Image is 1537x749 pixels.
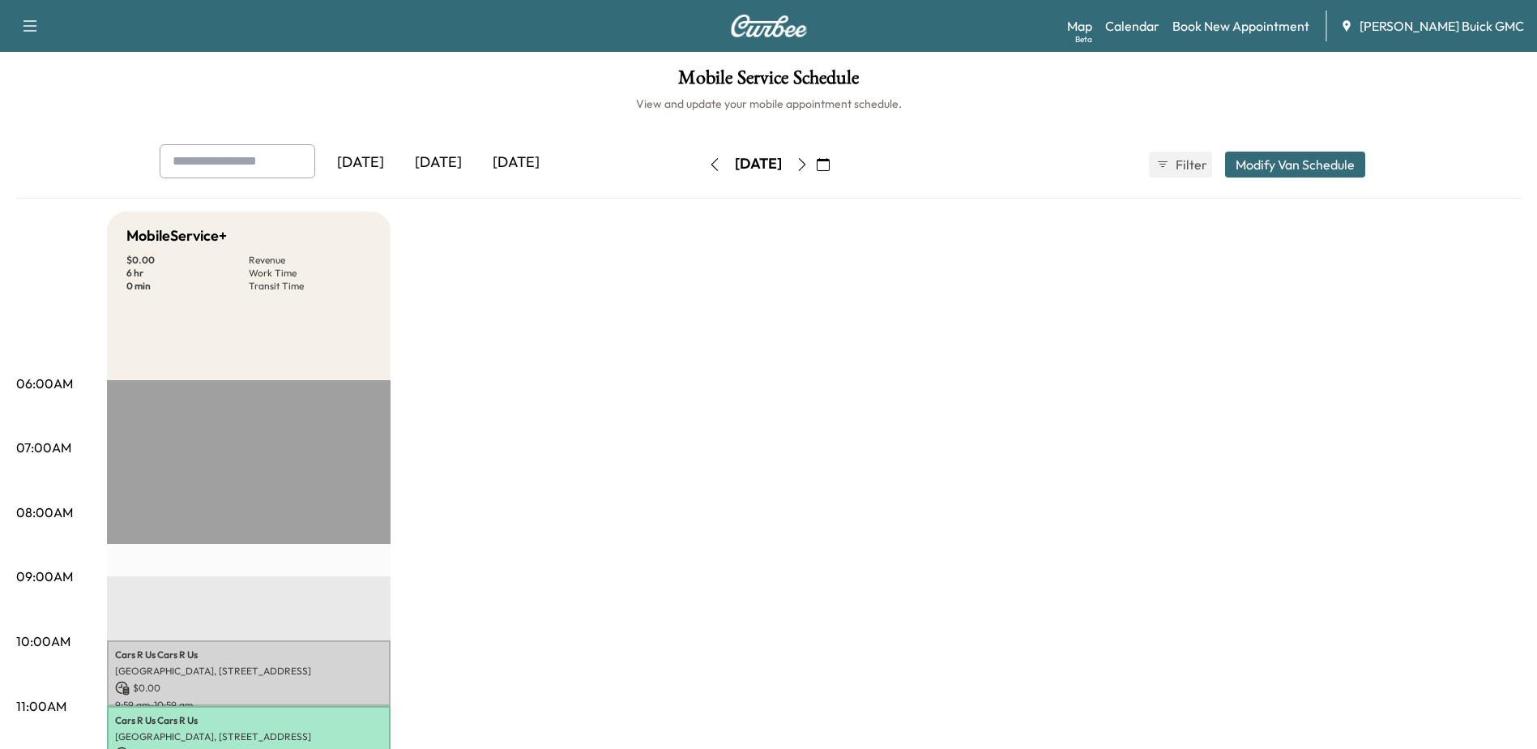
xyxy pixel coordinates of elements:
[115,699,382,712] p: 9:59 am - 10:59 am
[115,714,382,727] p: Cars R Us Cars R Us
[399,144,477,182] div: [DATE]
[115,681,382,695] p: $ 0.00
[1225,152,1365,178] button: Modify Van Schedule
[115,730,382,743] p: [GEOGRAPHIC_DATA], [STREET_ADDRESS]
[1149,152,1212,178] button: Filter
[16,96,1521,112] h6: View and update your mobile appointment schedule.
[477,144,555,182] div: [DATE]
[730,15,808,37] img: Curbee Logo
[735,154,782,174] div: [DATE]
[1075,33,1092,45] div: Beta
[126,254,249,267] p: $ 0.00
[16,438,71,457] p: 07:00AM
[16,567,73,586] p: 09:00AM
[16,503,73,522] p: 08:00AM
[126,280,249,293] p: 0 min
[1067,16,1092,36] a: MapBeta
[115,665,382,678] p: [GEOGRAPHIC_DATA], [STREET_ADDRESS]
[322,144,399,182] div: [DATE]
[1105,16,1159,36] a: Calendar
[249,280,371,293] p: Transit Time
[126,267,249,280] p: 6 hr
[249,254,371,267] p: Revenue
[249,267,371,280] p: Work Time
[16,696,66,716] p: 11:00AM
[1360,16,1524,36] span: [PERSON_NAME] Buick GMC
[16,374,73,393] p: 06:00AM
[115,648,382,661] p: Cars R Us Cars R Us
[1176,155,1205,174] span: Filter
[1172,16,1309,36] a: Book New Appointment
[16,68,1521,96] h1: Mobile Service Schedule
[16,631,70,651] p: 10:00AM
[126,225,227,247] h5: MobileService+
